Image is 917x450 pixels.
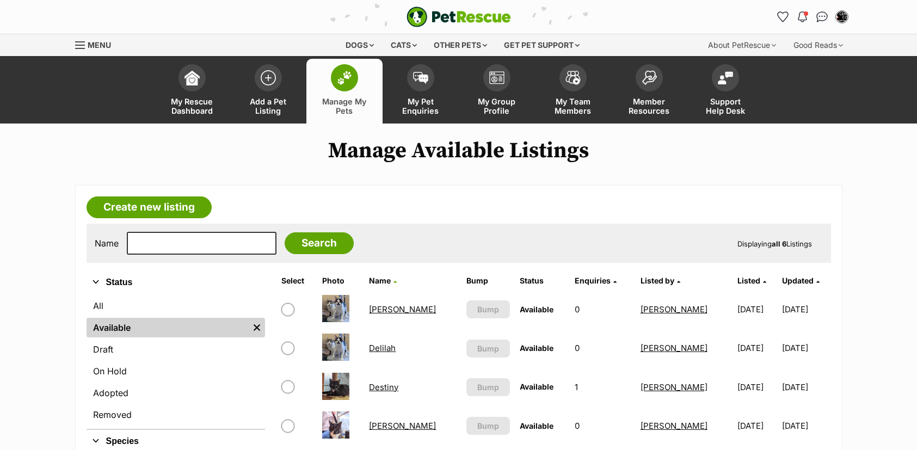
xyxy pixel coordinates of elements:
[95,238,119,248] label: Name
[87,294,265,429] div: Status
[718,71,733,84] img: help-desk-icon-fdf02630f3aa405de69fd3d07c3f3aa587a6932b1a1747fa1d2bba05be0121f9.svg
[520,421,553,430] span: Available
[687,59,764,124] a: Support Help Desk
[733,407,781,445] td: [DATE]
[244,97,293,115] span: Add a Pet Listing
[337,71,352,85] img: manage-my-pets-icon-02211641906a0b7f246fdf0571729dbe1e7629f14944591b6c1af311fb30b64b.svg
[733,368,781,406] td: [DATE]
[369,304,436,315] a: [PERSON_NAME]
[570,329,635,367] td: 0
[459,59,535,124] a: My Group Profile
[322,373,349,400] img: Destiny
[477,420,499,431] span: Bump
[369,276,391,285] span: Name
[472,97,521,115] span: My Group Profile
[184,70,200,85] img: dashboard-icon-eb2f2d2d3e046f16d808141f083e7271f6b2e854fb5c12c21221c1fb7104beca.svg
[641,276,674,285] span: Listed by
[798,11,807,22] img: notifications-46538b983faf8c2785f20acdc204bb7945ddae34d4c08c2a6579f10ce5e182be.svg
[489,71,504,84] img: group-profile-icon-3fa3cf56718a62981997c0bc7e787c4b2cf8bcc04b72c1350f741eb67cf2f40e.svg
[261,70,276,85] img: add-pet-listing-icon-0afa8454b4691262ce3f59096e99ab1cd57d4a30225e0717b998d2c9b9846f56.svg
[383,34,424,56] div: Cats
[369,421,436,431] a: [PERSON_NAME]
[318,272,364,289] th: Photo
[87,340,265,359] a: Draft
[782,291,830,328] td: [DATE]
[75,34,119,54] a: Menu
[733,329,781,367] td: [DATE]
[737,239,812,248] span: Displaying Listings
[833,8,851,26] button: My account
[814,8,831,26] a: Conversations
[782,276,820,285] a: Updated
[230,59,306,124] a: Add a Pet Listing
[87,383,265,403] a: Adopted
[320,97,369,115] span: Manage My Pets
[407,7,511,27] a: PetRescue
[520,343,553,353] span: Available
[782,276,814,285] span: Updated
[515,272,569,289] th: Status
[407,7,511,27] img: logo-e224e6f780fb5917bec1dbf3a21bbac754714ae5b6737aabdf751b685950b380.svg
[369,343,396,353] a: Delilah
[87,361,265,381] a: On Hold
[87,196,212,218] a: Create new listing
[641,304,707,315] a: [PERSON_NAME]
[641,343,707,353] a: [PERSON_NAME]
[285,232,354,254] input: Search
[782,329,830,367] td: [DATE]
[306,59,383,124] a: Manage My Pets
[88,40,111,50] span: Menu
[496,34,587,56] div: Get pet support
[466,340,510,357] button: Bump
[87,275,265,289] button: Status
[520,305,553,314] span: Available
[369,276,397,285] a: Name
[737,276,766,285] a: Listed
[836,11,847,22] img: Deanna Walton profile pic
[277,272,317,289] th: Select
[575,276,617,285] a: Enquiries
[641,276,680,285] a: Listed by
[426,34,495,56] div: Other pets
[782,368,830,406] td: [DATE]
[413,72,428,84] img: pet-enquiries-icon-7e3ad2cf08bfb03b45e93fb7055b45f3efa6380592205ae92323e6603595dc1f.svg
[477,381,499,393] span: Bump
[565,71,581,85] img: team-members-icon-5396bd8760b3fe7c0b43da4ab00e1e3bb1a5d9ba89233759b79545d2d3fc5d0d.svg
[87,296,265,316] a: All
[466,378,510,396] button: Bump
[625,97,674,115] span: Member Resources
[87,405,265,424] a: Removed
[772,239,786,248] strong: all 6
[611,59,687,124] a: Member Resources
[466,417,510,435] button: Bump
[575,276,611,285] span: translation missing: en.admin.listings.index.attributes.enquiries
[794,8,811,26] button: Notifications
[549,97,598,115] span: My Team Members
[570,291,635,328] td: 0
[816,11,828,22] img: chat-41dd97257d64d25036548639549fe6c8038ab92f7586957e7f3b1b290dea8141.svg
[466,300,510,318] button: Bump
[154,59,230,124] a: My Rescue Dashboard
[701,97,750,115] span: Support Help Desk
[462,272,515,289] th: Bump
[642,70,657,85] img: member-resources-icon-8e73f808a243e03378d46382f2149f9095a855e16c252ad45f914b54edf8863c.svg
[641,382,707,392] a: [PERSON_NAME]
[383,59,459,124] a: My Pet Enquiries
[477,343,499,354] span: Bump
[774,8,792,26] a: Favourites
[249,318,265,337] a: Remove filter
[477,304,499,315] span: Bump
[87,434,265,448] button: Species
[535,59,611,124] a: My Team Members
[737,276,760,285] span: Listed
[782,407,830,445] td: [DATE]
[774,8,851,26] ul: Account quick links
[87,318,249,337] a: Available
[168,97,217,115] span: My Rescue Dashboard
[369,382,398,392] a: Destiny
[786,34,851,56] div: Good Reads
[520,382,553,391] span: Available
[338,34,381,56] div: Dogs
[570,407,635,445] td: 0
[733,291,781,328] td: [DATE]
